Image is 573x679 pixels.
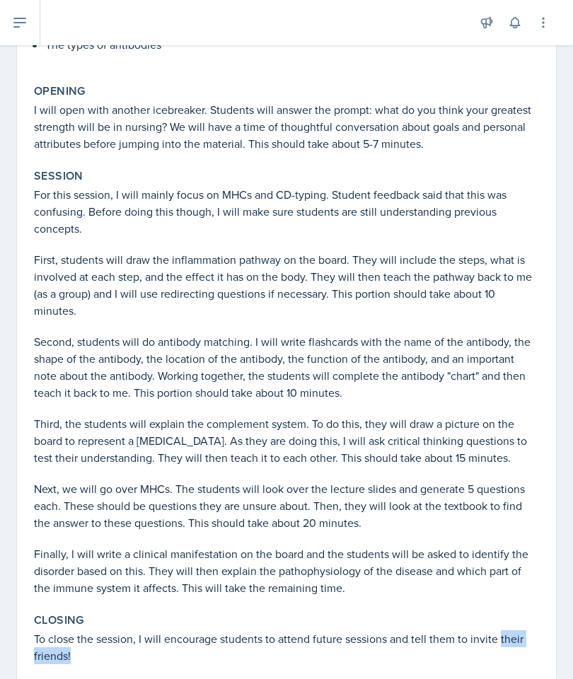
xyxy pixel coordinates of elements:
[34,251,539,319] p: First, students will draw the inflammation pathway on the board. They will include the steps, wha...
[34,333,539,401] p: Second, students will do antibody matching. I will write flashcards with the name of the antibody...
[34,545,539,596] p: Finally, I will write a clinical manifestation on the board and the students will be asked to ide...
[34,613,84,627] label: Closing
[34,186,539,237] p: For this session, I will mainly focus on MHCs and CD-typing. Student feedback said that this was ...
[34,101,539,152] p: I will open with another icebreaker. Students will answer the prompt: what do you think your grea...
[34,480,539,531] p: Next, we will go over MHCs. The students will look over the lecture slides and generate 5 questio...
[34,84,86,98] label: Opening
[34,169,83,183] label: Session
[34,630,539,664] p: To close the session, I will encourage students to attend future sessions and tell them to invite...
[34,415,539,466] p: Third, the students will explain the complement system. To do this, they will draw a picture on t...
